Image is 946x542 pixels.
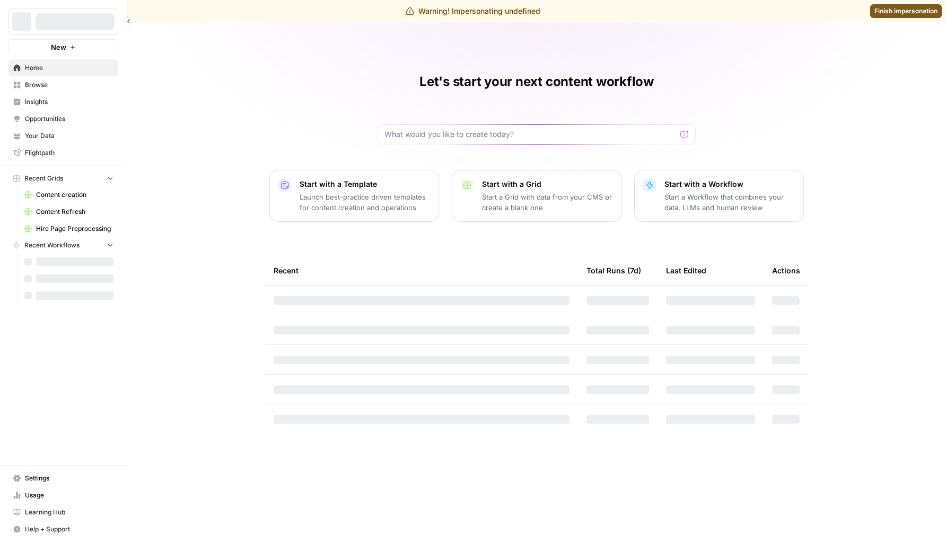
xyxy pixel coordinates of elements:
[8,144,118,161] a: Flightpath
[269,170,439,222] button: Start with a TemplateLaunch best-practice driven templates for content creation and operations
[8,170,118,186] button: Recent Grids
[20,203,118,220] a: Content Refresh
[8,237,118,253] button: Recent Workflows
[274,256,570,285] div: Recent
[36,207,113,217] span: Content Refresh
[20,220,118,237] a: Hire Page Preprocessing
[25,63,113,73] span: Home
[25,148,113,158] span: Flightpath
[664,192,795,213] p: Start a Workflow that combines your data, LLMs and human review
[25,507,113,517] span: Learning Hub
[8,110,118,127] a: Opportunities
[25,131,113,141] span: Your Data
[8,521,118,538] button: Help + Support
[666,256,706,285] div: Last Edited
[586,256,641,285] div: Total Runs (7d)
[406,6,540,16] div: Warning! Impersonating undefined
[25,97,113,107] span: Insights
[300,192,430,213] p: Launch best-practice driven templates for content creation and operations
[25,114,113,124] span: Opportunities
[8,470,118,487] a: Settings
[8,59,118,76] a: Home
[25,491,113,500] span: Usage
[25,474,113,483] span: Settings
[664,179,795,190] p: Start with a Workflow
[8,76,118,93] a: Browse
[8,487,118,504] a: Usage
[24,174,63,183] span: Recent Grids
[772,256,800,285] div: Actions
[482,179,612,190] p: Start with a Grid
[452,170,621,222] button: Start with a GridStart a Grid with data from your CMS or create a blank one
[8,504,118,521] a: Learning Hub
[384,129,676,140] input: What would you like to create today?
[300,179,430,190] p: Start with a Template
[36,190,113,200] span: Content creation
[20,186,118,203] a: Content creation
[870,4,942,18] a: Finish impersonation
[8,93,118,110] a: Insights
[634,170,804,222] button: Start with a WorkflowStart a Workflow that combines your data, LLMs and human review
[8,127,118,144] a: Your Data
[8,39,118,55] button: New
[51,42,66,53] span: New
[25,80,113,90] span: Browse
[36,224,113,234] span: Hire Page Preprocessing
[482,192,612,213] p: Start a Grid with data from your CMS or create a blank one
[25,524,113,534] span: Help + Support
[874,6,938,16] span: Finish impersonation
[419,73,654,90] h1: Let's start your next content workflow
[24,240,80,250] span: Recent Workflows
